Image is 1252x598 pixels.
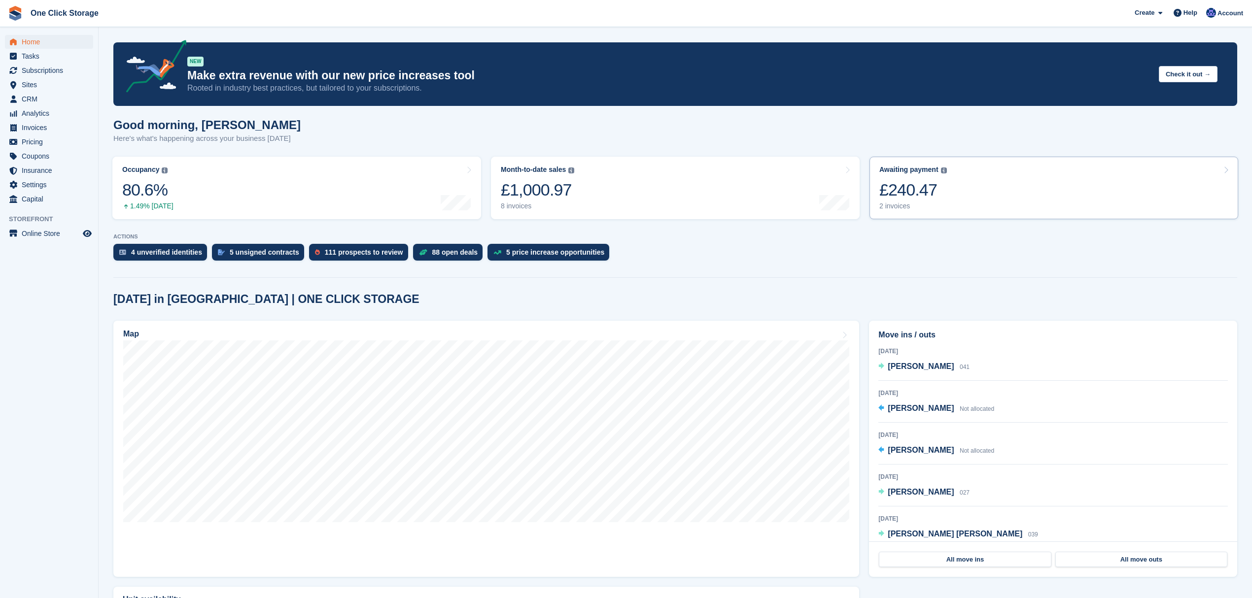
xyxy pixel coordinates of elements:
[960,364,970,370] span: 041
[22,178,81,192] span: Settings
[506,248,604,256] div: 5 price increase opportunities
[5,49,93,63] a: menu
[218,249,225,255] img: contract_signature_icon-13c848040528278c33f63329250d36e43548de30e8caae1d1a13099fd9432cc5.svg
[27,5,103,21] a: One Click Storage
[112,157,481,219] a: Occupancy 80.6% 1.49% [DATE]
[878,389,1228,398] div: [DATE]
[888,530,1022,538] span: [PERSON_NAME] [PERSON_NAME]
[960,447,994,454] span: Not allocated
[879,166,939,174] div: Awaiting payment
[113,118,301,132] h1: Good morning, [PERSON_NAME]
[162,167,168,173] img: icon-info-grey-7440780725fd019a000dd9b08b2336e03edf1995a4989e88bcd33f0948082b44.svg
[1028,531,1038,538] span: 039
[9,214,98,224] span: Storefront
[187,57,204,66] div: NEW
[113,321,859,577] a: Map
[22,35,81,49] span: Home
[501,202,574,210] div: 8 invoices
[131,248,202,256] div: 4 unverified identities
[960,405,994,412] span: Not allocated
[879,552,1051,567] a: All move ins
[491,157,860,219] a: Month-to-date sales £1,000.97 8 invoices
[941,167,947,173] img: icon-info-grey-7440780725fd019a000dd9b08b2336e03edf1995a4989e88bcd33f0948082b44.svg
[5,192,93,206] a: menu
[419,249,427,256] img: deal-1b604bf984904fb50ccaf53a9ad4b4a5d6e5aea283cecdc64d6e3604feb123c2.svg
[879,202,947,210] div: 2 invoices
[1183,8,1197,18] span: Help
[432,248,478,256] div: 88 open deals
[413,244,488,266] a: 88 open deals
[113,233,1237,240] p: ACTIONS
[960,489,970,496] span: 027
[888,446,954,454] span: [PERSON_NAME]
[5,227,93,240] a: menu
[22,106,81,120] span: Analytics
[5,106,93,120] a: menu
[122,166,159,174] div: Occupancy
[878,514,1228,523] div: [DATE]
[22,92,81,106] span: CRM
[315,249,320,255] img: prospect-51fa495bee0391a8d652442698ab0144808aea92771e9ea1ae160a38d050c398.svg
[22,78,81,92] span: Sites
[5,121,93,134] a: menu
[493,250,501,255] img: price_increase_opportunities-93ffe204e8149a01c8c9dc8f82e8f89637d9d84a8eef4429ea346261dce0b2c0.svg
[878,402,994,415] a: [PERSON_NAME] Not allocated
[212,244,309,266] a: 5 unsigned contracts
[122,180,174,200] div: 80.6%
[187,68,1151,83] p: Make extra revenue with our new price increases tool
[5,135,93,149] a: menu
[878,329,1228,341] h2: Move ins / outs
[113,293,419,306] h2: [DATE] in [GEOGRAPHIC_DATA] | ONE CLICK STORAGE
[22,149,81,163] span: Coupons
[878,361,970,373] a: [PERSON_NAME] 041
[187,83,1151,94] p: Rooted in industry best practices, but tailored to your subscriptions.
[1135,8,1154,18] span: Create
[878,444,994,457] a: [PERSON_NAME] Not allocated
[501,166,566,174] div: Month-to-date sales
[1159,66,1217,82] button: Check it out →
[1217,8,1243,18] span: Account
[878,431,1228,439] div: [DATE]
[119,249,126,255] img: verify_identity-adf6edd0f0f0b5bbfe63781bf79b02c33cf7c696d77639b501bdc392416b5a36.svg
[879,180,947,200] div: £240.47
[5,64,93,77] a: menu
[22,227,81,240] span: Online Store
[869,157,1238,219] a: Awaiting payment £240.47 2 invoices
[568,167,574,173] img: icon-info-grey-7440780725fd019a000dd9b08b2336e03edf1995a4989e88bcd33f0948082b44.svg
[118,40,187,96] img: price-adjustments-announcement-icon-8257ccfd72463d97f412b2fc003d46551f7dbcb40ab6d574587a9cd5c0d94...
[888,488,954,496] span: [PERSON_NAME]
[22,64,81,77] span: Subscriptions
[878,486,970,499] a: [PERSON_NAME] 027
[113,133,301,144] p: Here's what's happening across your business [DATE]
[501,180,574,200] div: £1,000.97
[5,178,93,192] a: menu
[5,92,93,106] a: menu
[22,121,81,134] span: Invoices
[5,149,93,163] a: menu
[5,78,93,92] a: menu
[888,362,954,370] span: [PERSON_NAME]
[81,228,93,239] a: Preview store
[325,248,403,256] div: 111 prospects to review
[22,192,81,206] span: Capital
[878,472,1228,481] div: [DATE]
[22,164,81,177] span: Insurance
[878,528,1038,541] a: [PERSON_NAME] [PERSON_NAME] 039
[1055,552,1227,567] a: All move outs
[22,49,81,63] span: Tasks
[5,35,93,49] a: menu
[22,135,81,149] span: Pricing
[878,347,1228,356] div: [DATE]
[230,248,299,256] div: 5 unsigned contracts
[888,404,954,412] span: [PERSON_NAME]
[5,164,93,177] a: menu
[8,6,23,21] img: stora-icon-8386f47178a22dfd0bd8f6a31ec36ba5ce8667c1dd55bd0f319d3a0aa187defe.svg
[487,244,614,266] a: 5 price increase opportunities
[123,330,139,338] h2: Map
[1206,8,1216,18] img: Thomas
[122,202,174,210] div: 1.49% [DATE]
[113,244,212,266] a: 4 unverified identities
[309,244,413,266] a: 111 prospects to review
